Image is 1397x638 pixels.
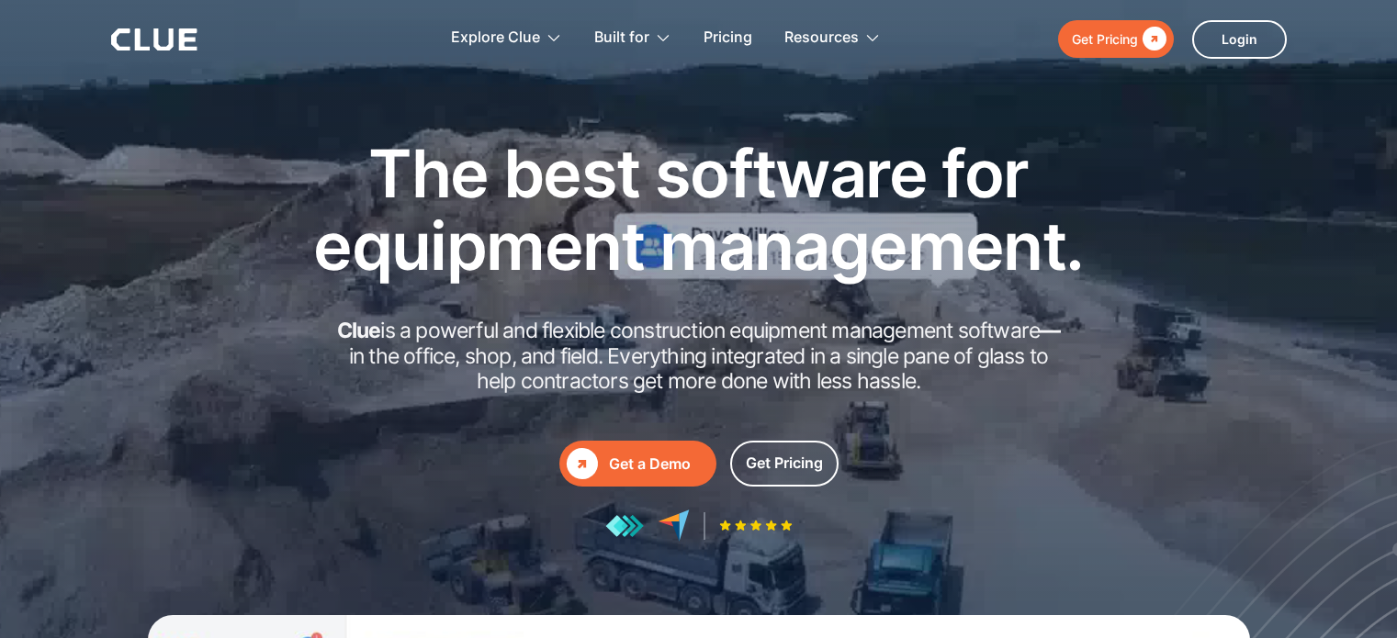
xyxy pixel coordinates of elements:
[1192,20,1287,59] a: Login
[286,137,1112,282] h1: The best software for equipment management.
[719,520,793,532] img: Five-star rating icon
[594,9,671,67] div: Built for
[784,9,881,67] div: Resources
[609,453,709,476] div: Get a Demo
[1072,28,1138,50] div: Get Pricing
[605,514,644,538] img: reviews at getapp
[1040,318,1060,343] strong: —
[746,452,823,475] div: Get Pricing
[451,9,562,67] div: Explore Clue
[451,9,540,67] div: Explore Clue
[567,448,598,479] div: 
[594,9,649,67] div: Built for
[1138,28,1166,50] div: 
[658,509,690,542] img: reviews at capterra
[559,441,716,487] a: Get a Demo
[1058,20,1174,58] a: Get Pricing
[784,9,859,67] div: Resources
[704,9,752,67] a: Pricing
[332,319,1066,395] h2: is a powerful and flexible construction equipment management software in the office, shop, and fi...
[337,318,381,343] strong: Clue
[730,441,839,487] a: Get Pricing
